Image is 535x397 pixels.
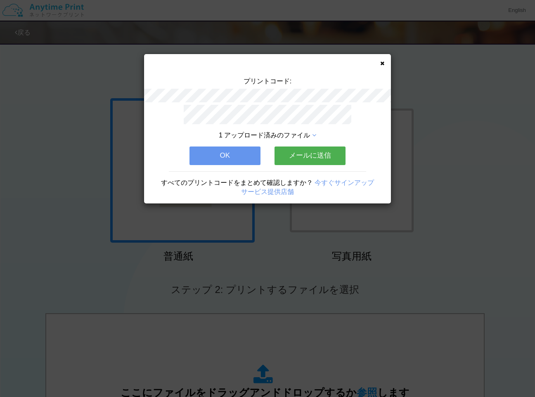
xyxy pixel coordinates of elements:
button: メールに送信 [275,147,346,165]
a: 今すぐサインアップ [315,179,374,186]
span: 1 アップロード済みのファイル [219,132,310,139]
span: すべてのプリントコードをまとめて確認しますか？ [161,179,313,186]
span: プリントコード: [244,78,291,85]
button: OK [189,147,260,165]
a: サービス提供店舗 [241,188,294,195]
